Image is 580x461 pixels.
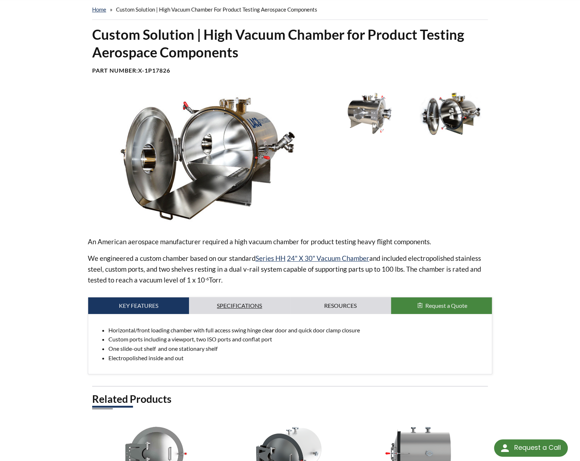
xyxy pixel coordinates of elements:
a: Key Features [88,297,189,314]
li: Horizontal/front loading chamber with full access swing hinge clear door and quick door clamp clo... [108,326,486,335]
sup: -6 [205,276,209,281]
p: An American aerospace manufacturer required a high vacuum chamber for product testing heavy fligh... [88,236,493,247]
img: Front View of Open High Vacuum Chamber for Product Testing Aerospace Components [88,92,325,225]
p: We engineered a custom chamber based on our standard and included electropolished stainless steel... [88,253,493,285]
h4: Part Number: [92,67,488,74]
a: Specifications [189,297,290,314]
li: One slide-out shelf and one stationary shelf [108,344,486,353]
b: X-1P17826 [138,67,170,74]
h1: Custom Solution | High Vacuum Chamber for Product Testing Aerospace Components [92,26,488,61]
li: Custom ports including a viewport, two ISO ports and conflat port [108,335,486,344]
a: Series HH [255,254,285,262]
div: Request a Call [494,439,568,457]
button: Request a Quote [391,297,492,314]
div: Request a Call [514,439,560,456]
span: Request a Quote [425,302,467,309]
a: home [92,6,106,13]
h2: Related Products [92,392,488,406]
a: Resources [290,297,391,314]
span: Custom Solution | High Vacuum Chamber for Product Testing Aerospace Components [116,6,317,13]
img: Side View of Stainless Steel High Vacuum Chamber for Product Testing Aerospace Components [330,92,408,135]
img: Side View of Open High Vacuum Chamber for Product Testing Aerospace Components [411,92,489,135]
img: round button [499,442,511,454]
li: Electropolished inside and out [108,353,486,363]
a: 24" X 30" Vacuum Chamber [287,254,369,262]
